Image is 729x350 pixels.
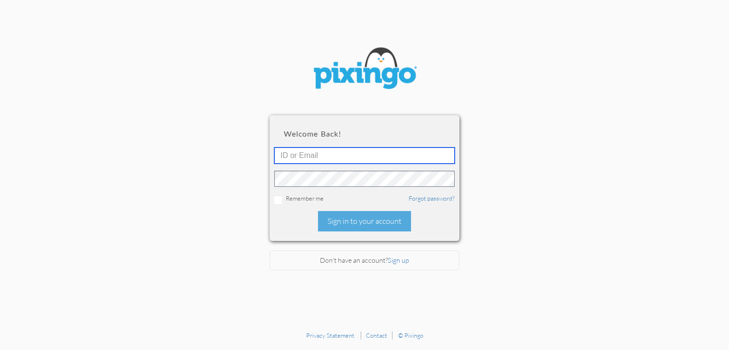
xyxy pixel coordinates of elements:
a: Forgot password? [409,194,455,202]
a: Sign up [388,256,409,264]
div: Don't have an account? [270,250,459,271]
img: pixingo logo [308,43,421,96]
div: Sign in to your account [318,211,411,231]
h2: Welcome back! [284,129,445,138]
a: Privacy Statement [306,332,355,339]
input: ID or Email [274,147,455,164]
a: Contact [366,332,387,339]
a: © Pixingo [398,332,423,339]
div: Remember me [274,194,455,204]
